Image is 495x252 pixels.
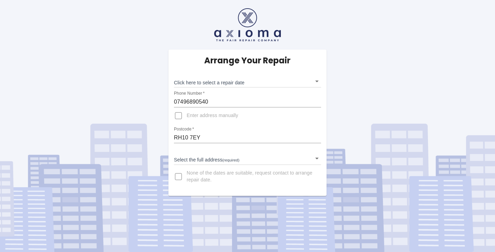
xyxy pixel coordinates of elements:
[174,126,194,132] label: Postcode
[174,91,205,96] label: Phone Number
[214,8,281,41] img: axioma
[187,112,238,119] span: Enter address manually
[187,170,316,183] span: None of the dates are suitable, request contact to arrange repair date.
[204,55,290,66] h5: Arrange Your Repair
